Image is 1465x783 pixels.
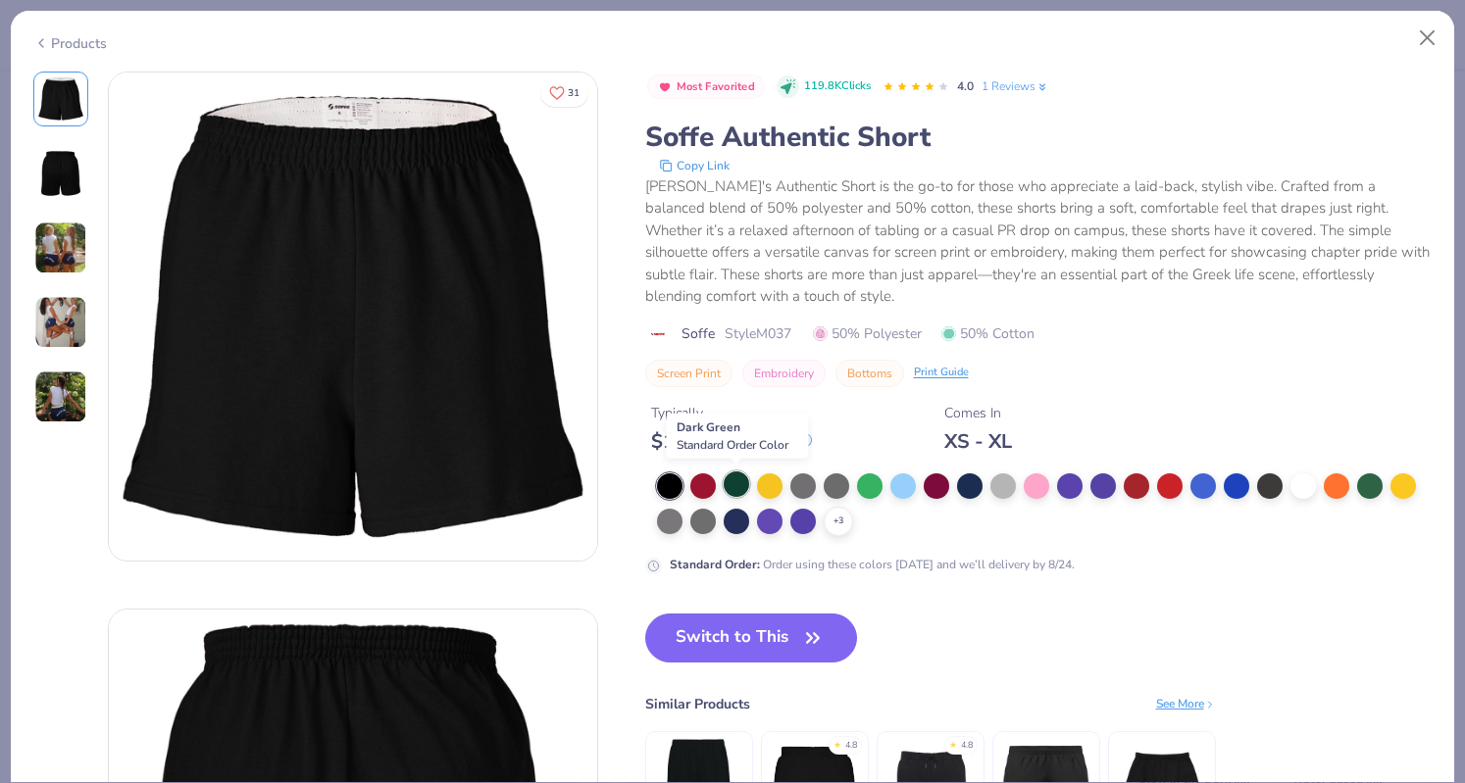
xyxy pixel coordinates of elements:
span: 119.8K Clicks [804,78,871,95]
div: Dark Green [666,414,808,459]
span: 50% Polyester [813,323,922,344]
img: Front [109,73,597,561]
div: See More [1156,695,1216,712]
button: Close [1409,20,1446,57]
button: Switch to This [645,613,858,662]
div: 4.0 Stars [883,72,949,103]
div: $ 16.00 - $ 24.00 [651,429,812,454]
div: Print Guide [914,365,969,381]
button: Badge Button [647,74,766,100]
span: + 3 [834,514,843,528]
img: User generated content [34,296,87,349]
div: [PERSON_NAME]'s Authentic Short is the go-to for those who appreciate a laid-back, stylish vibe. ... [645,175,1433,308]
img: Most Favorited sort [657,79,673,95]
button: Embroidery [742,360,826,387]
img: Front [37,75,84,122]
img: User generated content [34,221,87,274]
div: Comes In [944,403,1012,423]
div: Similar Products [645,694,750,714]
a: 1 Reviews [982,77,1049,95]
span: 31 [568,88,580,98]
img: User generated content [34,370,87,423]
span: Style M037 [725,323,791,344]
button: Like [540,78,588,107]
img: brand logo [645,326,672,342]
button: copy to clipboard [653,156,735,175]
strong: Standard Order : [670,557,760,572]
div: Order using these colors [DATE] and we’ll delivery by 8/24. [670,556,1075,573]
span: 4.0 [957,78,974,94]
button: Screen Print [645,360,732,387]
div: Typically [651,403,812,423]
span: 50% Cotton [941,323,1035,344]
div: XS - XL [944,429,1012,454]
div: ★ [834,739,841,747]
button: Bottoms [835,360,904,387]
div: ★ [949,739,957,747]
div: 4.8 [961,739,973,753]
span: Standard Order Color [677,437,788,453]
span: Soffe [682,323,715,344]
div: Soffe Authentic Short [645,119,1433,156]
div: 4.8 [845,739,857,753]
span: Most Favorited [677,81,755,92]
div: Products [33,33,107,54]
img: Back [37,150,84,197]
